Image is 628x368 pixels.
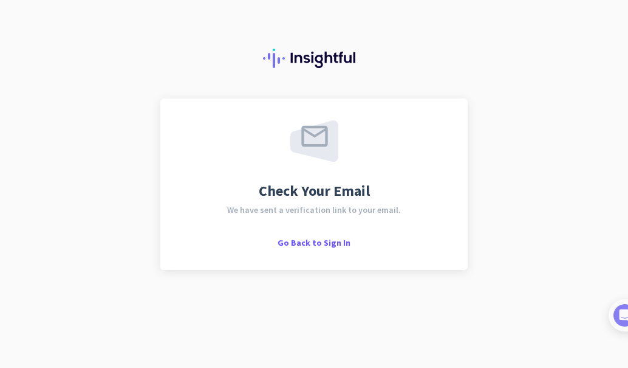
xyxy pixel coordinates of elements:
[278,237,350,248] span: Go Back to Sign In
[263,49,365,68] img: Insightful
[290,120,338,162] img: email-sent
[227,206,401,214] span: We have sent a verification link to your email.
[259,184,370,198] span: Check Your Email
